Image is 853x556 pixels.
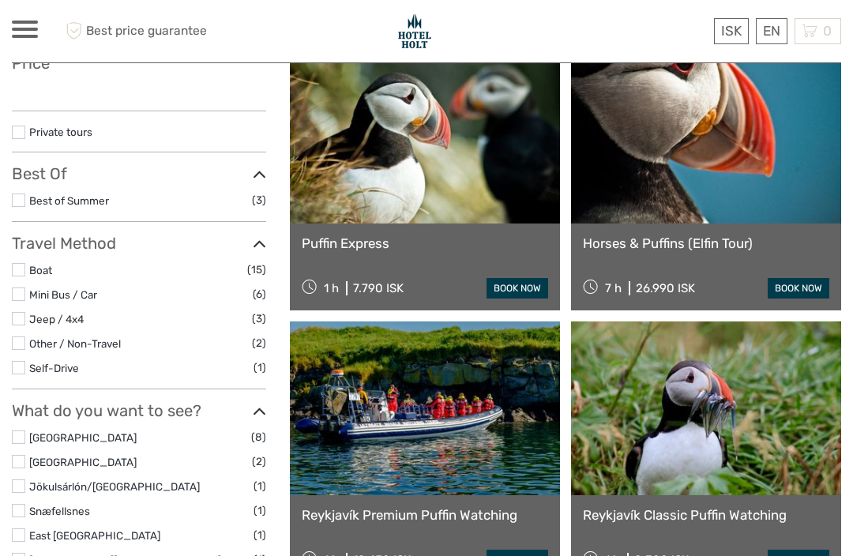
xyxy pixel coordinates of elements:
img: Hotel Holt [395,12,434,51]
span: (1) [254,359,266,377]
span: 7 h [605,281,622,295]
h3: What do you want to see? [12,401,266,420]
span: ISK [721,23,742,39]
a: Private tours [29,126,92,138]
h3: Price [12,54,266,73]
a: Horses & Puffins (Elfin Tour) [583,235,829,251]
a: Snæfellsnes [29,505,90,517]
span: (3) [252,310,266,328]
a: Other / Non-Travel [29,337,121,350]
a: book now [487,278,548,299]
span: 1 h [324,281,339,295]
h3: Travel Method [12,234,266,253]
span: (15) [247,261,266,279]
div: 7.790 ISK [353,281,404,295]
span: (2) [252,334,266,352]
a: East [GEOGRAPHIC_DATA] [29,529,160,542]
span: (1) [254,477,266,495]
a: book now [768,278,829,299]
span: (3) [252,191,266,209]
span: 0 [821,23,834,39]
a: Mini Bus / Car [29,288,97,301]
div: 26.990 ISK [636,281,695,295]
a: Jökulsárlón/[GEOGRAPHIC_DATA] [29,480,200,493]
a: Self-Drive [29,362,79,374]
span: (2) [252,453,266,471]
span: (1) [254,526,266,544]
a: [GEOGRAPHIC_DATA] [29,456,137,468]
span: Best price guarantee [62,18,220,44]
div: EN [756,18,787,44]
a: Puffin Express [302,235,548,251]
h3: Best Of [12,164,266,183]
a: Boat [29,264,52,276]
a: [GEOGRAPHIC_DATA] [29,431,137,444]
a: Jeep / 4x4 [29,313,84,325]
a: Reykjavík Classic Puffin Watching [583,507,829,523]
span: (1) [254,502,266,520]
span: (8) [251,428,266,446]
a: Best of Summer [29,194,109,207]
a: Reykjavík Premium Puffin Watching [302,507,548,523]
span: (6) [253,285,266,303]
